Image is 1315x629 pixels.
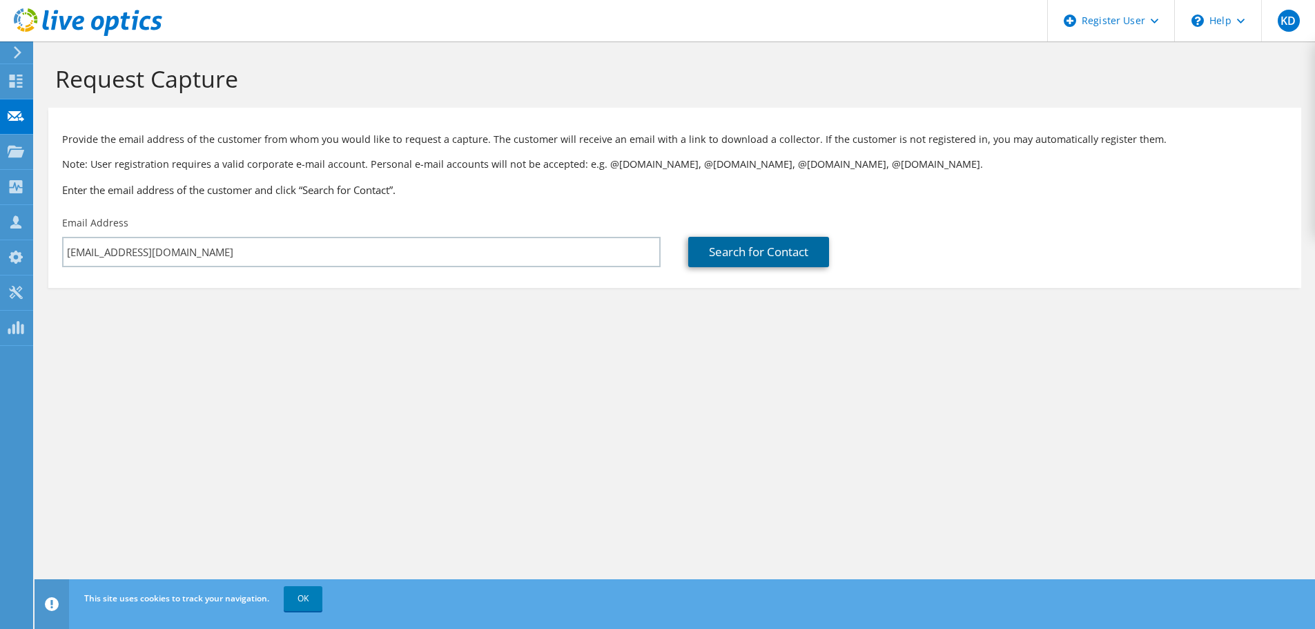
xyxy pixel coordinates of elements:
[55,64,1287,93] h1: Request Capture
[62,216,128,230] label: Email Address
[62,182,1287,197] h3: Enter the email address of the customer and click “Search for Contact”.
[284,586,322,611] a: OK
[62,157,1287,172] p: Note: User registration requires a valid corporate e-mail account. Personal e-mail accounts will ...
[62,132,1287,147] p: Provide the email address of the customer from whom you would like to request a capture. The cust...
[688,237,829,267] a: Search for Contact
[1278,10,1300,32] span: KD
[84,592,269,604] span: This site uses cookies to track your navigation.
[1191,14,1204,27] svg: \n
